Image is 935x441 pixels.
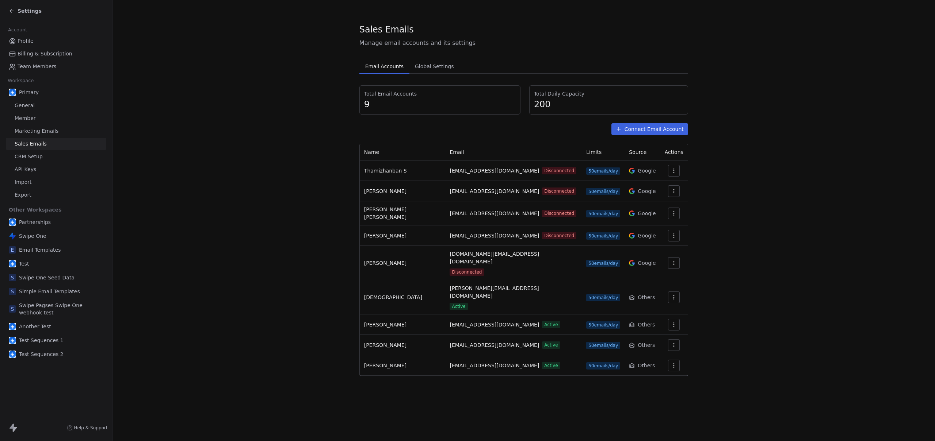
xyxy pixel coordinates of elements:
[9,232,16,240] img: swipeone-app-icon.png
[638,210,656,217] span: Google
[19,302,103,316] span: Swipe Pagses Swipe One webhook test
[6,125,106,137] a: Marketing Emails
[638,232,656,239] span: Google
[6,100,106,112] a: General
[19,274,75,281] span: Swipe One Seed Data
[450,187,539,195] span: [EMAIL_ADDRESS][DOMAIN_NAME]
[638,259,656,267] span: Google
[364,260,407,266] span: [PERSON_NAME]
[665,149,683,155] span: Actions
[5,75,37,86] span: Workspace
[450,149,464,155] span: Email
[450,321,539,329] span: [EMAIL_ADDRESS][DOMAIN_NAME]
[638,321,655,328] span: Others
[15,153,43,160] span: CRM Setup
[6,163,106,175] a: API Keys
[6,189,106,201] a: Export
[15,191,31,199] span: Export
[359,24,414,35] span: Sales Emails
[542,321,560,328] span: Active
[9,246,16,254] span: E
[586,232,620,240] span: 50 emails/day
[542,362,560,369] span: Active
[19,260,29,267] span: Test
[611,123,688,135] button: Connect Email Account
[6,61,106,73] a: Team Members
[586,321,620,329] span: 50 emails/day
[542,232,576,239] span: Disconnected
[15,140,47,148] span: Sales Emails
[450,232,539,240] span: [EMAIL_ADDRESS][DOMAIN_NAME]
[586,149,602,155] span: Limits
[9,274,16,281] span: S
[586,167,620,175] span: 50 emails/day
[18,50,72,58] span: Billing & Subscription
[6,204,65,216] span: Other Workspaces
[19,337,64,344] span: Test Sequences 1
[67,425,108,431] a: Help & Support
[364,149,379,155] span: Name
[364,294,422,300] span: [DEMOGRAPHIC_DATA]
[19,288,80,295] span: Simple Email Templates
[586,188,620,195] span: 50 emails/day
[19,246,61,254] span: Email Templates
[364,168,407,174] span: Thamizhanban S
[638,294,655,301] span: Others
[5,24,30,35] span: Account
[6,176,106,188] a: Import
[9,7,42,15] a: Settings
[6,138,106,150] a: Sales Emails
[6,112,106,124] a: Member
[9,288,16,295] span: S
[6,35,106,47] a: Profile
[9,305,16,313] span: S
[18,63,56,70] span: Team Members
[450,167,539,175] span: [EMAIL_ADDRESS][DOMAIN_NAME]
[638,187,656,195] span: Google
[638,362,655,369] span: Others
[450,250,577,266] span: [DOMAIN_NAME][EMAIL_ADDRESS][DOMAIN_NAME]
[364,206,407,220] span: [PERSON_NAME] [PERSON_NAME]
[15,178,31,186] span: Import
[15,102,35,109] span: General
[15,166,36,173] span: API Keys
[6,151,106,163] a: CRM Setup
[19,323,51,330] span: Another Test
[542,187,576,195] span: Disconnected
[542,210,576,217] span: Disconnected
[362,61,407,71] span: Email Accounts
[18,7,42,15] span: Settings
[364,363,407,368] span: [PERSON_NAME]
[19,232,46,240] span: Swipe One
[9,323,16,330] img: user_01J93QE9VH11XXZQZDP4TWZEES.jpg
[638,167,656,174] span: Google
[629,149,646,155] span: Source
[450,268,484,276] span: Disconnected
[364,322,407,328] span: [PERSON_NAME]
[534,99,683,110] span: 200
[412,61,457,71] span: Global Settings
[586,362,620,370] span: 50 emails/day
[450,341,539,349] span: [EMAIL_ADDRESS][DOMAIN_NAME]
[450,210,539,217] span: [EMAIL_ADDRESS][DOMAIN_NAME]
[586,294,620,301] span: 50 emails/day
[15,115,36,122] span: Member
[6,48,106,60] a: Billing & Subscription
[19,218,51,226] span: Partnerships
[359,39,688,47] span: Manage email accounts and its settings
[15,127,58,135] span: Marketing Emails
[364,188,407,194] span: [PERSON_NAME]
[450,303,467,310] span: Active
[586,260,620,267] span: 50 emails/day
[542,167,576,174] span: Disconnected
[586,342,620,349] span: 50 emails/day
[450,285,577,300] span: [PERSON_NAME][EMAIL_ADDRESS][DOMAIN_NAME]
[542,341,560,349] span: Active
[364,90,516,97] span: Total Email Accounts
[364,342,407,348] span: [PERSON_NAME]
[19,351,64,358] span: Test Sequences 2
[9,351,16,358] img: user_01J93QE9VH11XXZQZDP4TWZEES.jpg
[534,90,683,97] span: Total Daily Capacity
[19,89,39,96] span: Primary
[364,233,407,239] span: [PERSON_NAME]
